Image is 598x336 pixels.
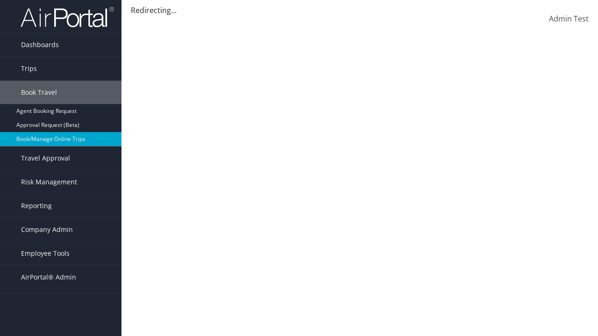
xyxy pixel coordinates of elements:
span: Company Admin [21,218,73,241]
span: Travel Approval [21,147,70,170]
img: airportal-logo.png [21,6,114,28]
span: Trips [21,57,37,80]
a: Admin Test [549,5,589,34]
span: Reporting [21,194,52,217]
span: Book Travel [21,81,57,104]
div: Redirecting... [131,5,589,16]
span: AirPortal® Admin [21,266,76,289]
span: Risk Management [21,170,77,194]
span: Admin Test [549,14,589,24]
span: Dashboards [21,33,59,56]
span: Employee Tools [21,242,70,265]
